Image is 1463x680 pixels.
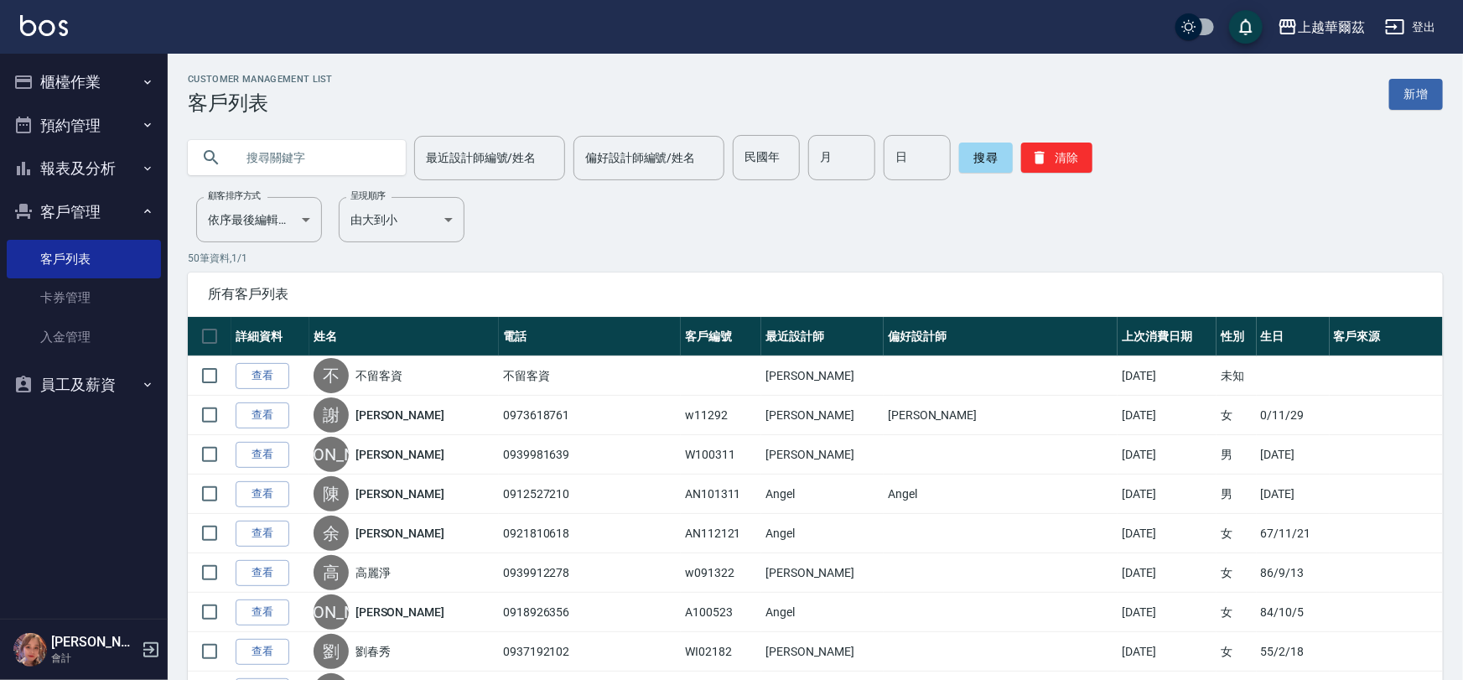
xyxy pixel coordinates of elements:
input: 搜尋關鍵字 [235,135,392,180]
a: 客戶列表 [7,240,161,278]
td: [PERSON_NAME] [761,553,884,593]
div: 高 [314,555,349,590]
p: 50 筆資料, 1 / 1 [188,251,1443,266]
h2: Customer Management List [188,74,333,85]
a: 入金管理 [7,318,161,356]
button: 員工及薪資 [7,363,161,407]
td: A100523 [681,593,761,632]
a: 查看 [236,481,289,507]
td: Angel [761,593,884,632]
th: 姓名 [309,317,499,356]
a: 查看 [236,442,289,468]
td: [DATE] [1257,435,1330,475]
td: 女 [1217,396,1257,435]
td: [DATE] [1118,514,1217,553]
td: [DATE] [1118,396,1217,435]
a: 高麗淨 [355,564,391,581]
div: 依序最後編輯時間 [196,197,322,242]
td: 女 [1217,632,1257,672]
td: 不留客資 [499,356,681,396]
td: 男 [1217,435,1257,475]
td: w11292 [681,396,761,435]
a: 劉春秀 [355,643,391,660]
td: [DATE] [1118,632,1217,672]
td: [PERSON_NAME] [761,396,884,435]
a: [PERSON_NAME] [355,446,444,463]
a: 查看 [236,402,289,428]
label: 顧客排序方式 [208,189,261,202]
button: 登出 [1378,12,1443,43]
a: 卡券管理 [7,278,161,317]
td: [PERSON_NAME] [884,396,1118,435]
div: 由大到小 [339,197,464,242]
td: w091322 [681,553,761,593]
a: 不留客資 [355,367,402,384]
td: [DATE] [1118,553,1217,593]
td: 84/10/5 [1257,593,1330,632]
td: Angel [761,475,884,514]
button: 客戶管理 [7,190,161,234]
td: WI02182 [681,632,761,672]
td: AN101311 [681,475,761,514]
a: 查看 [236,600,289,625]
td: 未知 [1217,356,1257,396]
td: Angel [884,475,1118,514]
button: 搜尋 [959,143,1013,173]
td: [DATE] [1118,435,1217,475]
td: 女 [1217,593,1257,632]
a: 查看 [236,363,289,389]
a: 查看 [236,521,289,547]
td: 0912527210 [499,475,681,514]
div: 謝 [314,397,349,433]
label: 呈現順序 [350,189,386,202]
th: 最近設計師 [761,317,884,356]
td: 0918926356 [499,593,681,632]
td: [DATE] [1118,356,1217,396]
td: AN112121 [681,514,761,553]
div: 劉 [314,634,349,669]
td: 女 [1217,553,1257,593]
a: 查看 [236,639,289,665]
td: 0921810618 [499,514,681,553]
td: Angel [761,514,884,553]
div: 不 [314,358,349,393]
p: 會計 [51,651,137,666]
button: 清除 [1021,143,1092,173]
img: Person [13,633,47,667]
td: [PERSON_NAME] [761,632,884,672]
a: [PERSON_NAME] [355,604,444,620]
a: [PERSON_NAME] [355,407,444,423]
th: 偏好設計師 [884,317,1118,356]
th: 詳細資料 [231,317,309,356]
h5: [PERSON_NAME] [51,634,137,651]
td: W100311 [681,435,761,475]
img: Logo [20,15,68,36]
button: 預約管理 [7,104,161,148]
td: 0939981639 [499,435,681,475]
button: 上越華爾茲 [1271,10,1372,44]
th: 生日 [1257,317,1330,356]
th: 性別 [1217,317,1257,356]
div: 上越華爾茲 [1298,17,1365,38]
a: 查看 [236,560,289,586]
button: 報表及分析 [7,147,161,190]
button: save [1229,10,1263,44]
td: 男 [1217,475,1257,514]
td: 67/11/21 [1257,514,1330,553]
td: 0/11/29 [1257,396,1330,435]
div: [PERSON_NAME] [314,437,349,472]
span: 所有客戶列表 [208,286,1423,303]
th: 客戶來源 [1330,317,1443,356]
h3: 客戶列表 [188,91,333,115]
th: 客戶編號 [681,317,761,356]
div: 余 [314,516,349,551]
div: 陳 [314,476,349,511]
a: 新增 [1389,79,1443,110]
a: [PERSON_NAME] [355,525,444,542]
td: 86/9/13 [1257,553,1330,593]
th: 上次消費日期 [1118,317,1217,356]
td: 女 [1217,514,1257,553]
td: 0939912278 [499,553,681,593]
td: [DATE] [1257,475,1330,514]
td: [PERSON_NAME] [761,356,884,396]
